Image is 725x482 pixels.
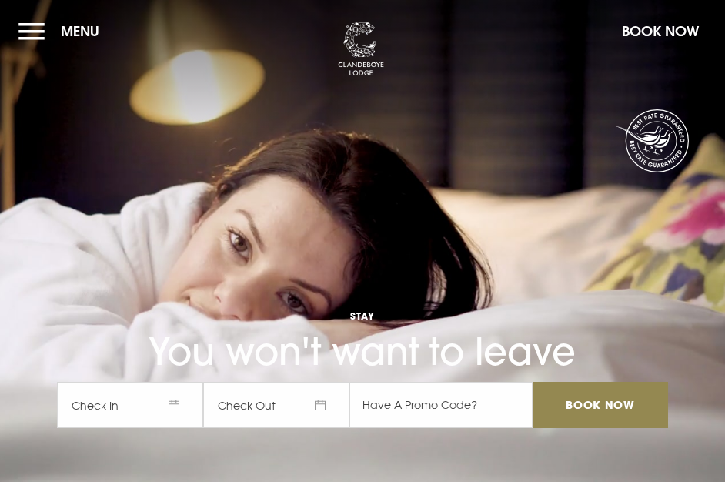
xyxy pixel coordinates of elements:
[61,22,99,40] span: Menu
[18,15,107,48] button: Menu
[57,310,668,322] span: Stay
[57,382,203,428] span: Check In
[349,382,533,428] input: Have A Promo Code?
[614,15,707,48] button: Book Now
[57,279,668,374] h1: You won't want to leave
[533,382,668,428] input: Book Now
[338,22,384,76] img: Clandeboye Lodge
[203,382,349,428] span: Check Out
